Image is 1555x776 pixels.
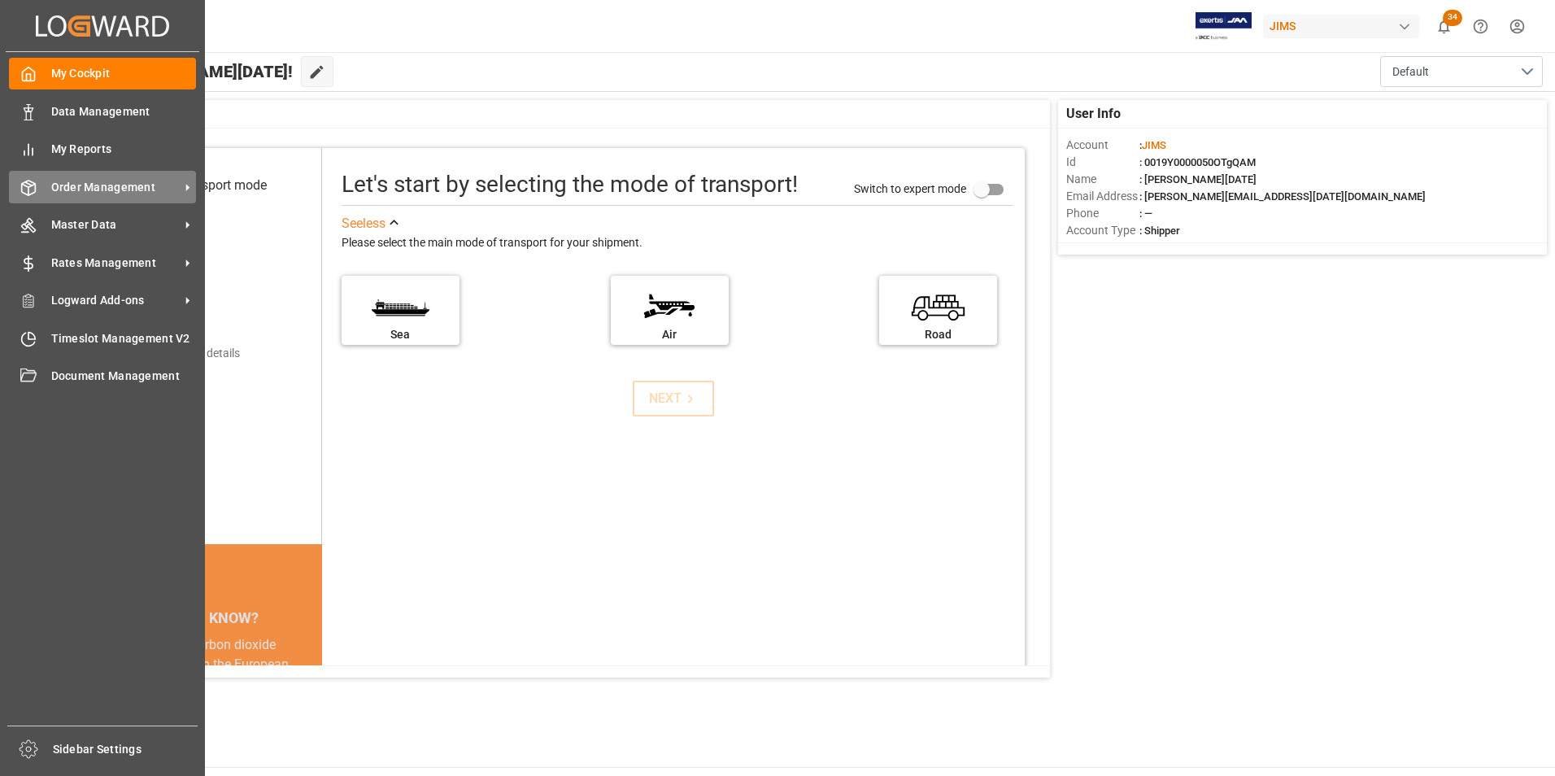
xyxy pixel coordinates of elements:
[68,56,293,87] span: Hello [PERSON_NAME][DATE]!
[649,389,699,408] div: NEXT
[51,141,197,158] span: My Reports
[1139,173,1257,185] span: : [PERSON_NAME][DATE]
[1443,10,1462,26] span: 34
[1139,225,1180,237] span: : Shipper
[1142,139,1166,151] span: JIMS
[1066,154,1139,171] span: Id
[53,741,198,758] span: Sidebar Settings
[887,326,989,343] div: Road
[1066,222,1139,239] span: Account Type
[1066,171,1139,188] span: Name
[1139,207,1152,220] span: : —
[1139,139,1166,151] span: :
[51,216,180,233] span: Master Data
[51,368,197,385] span: Document Management
[342,168,798,202] div: Let's start by selecting the mode of transport!
[1196,12,1252,41] img: Exertis%20JAM%20-%20Email%20Logo.jpg_1722504956.jpg
[51,255,180,272] span: Rates Management
[1066,104,1121,124] span: User Info
[9,360,196,392] a: Document Management
[350,326,451,343] div: Sea
[1462,8,1499,45] button: Help Center
[138,345,240,362] div: Add shipping details
[1263,15,1419,38] div: JIMS
[9,95,196,127] a: Data Management
[633,381,714,416] button: NEXT
[1066,188,1139,205] span: Email Address
[51,292,180,309] span: Logward Add-ons
[51,103,197,120] span: Data Management
[1066,205,1139,222] span: Phone
[1139,156,1256,168] span: : 0019Y0000050OTgQAM
[1066,137,1139,154] span: Account
[1263,11,1426,41] button: JIMS
[342,214,385,233] div: See less
[1139,190,1426,203] span: : [PERSON_NAME][EMAIL_ADDRESS][DATE][DOMAIN_NAME]
[299,635,322,733] button: next slide / item
[1380,56,1543,87] button: open menu
[9,58,196,89] a: My Cockpit
[619,326,721,343] div: Air
[51,179,180,196] span: Order Management
[51,330,197,347] span: Timeslot Management V2
[9,133,196,165] a: My Reports
[342,233,1013,253] div: Please select the main mode of transport for your shipment.
[51,65,197,82] span: My Cockpit
[1392,63,1429,81] span: Default
[854,181,966,194] span: Switch to expert mode
[9,322,196,354] a: Timeslot Management V2
[1426,8,1462,45] button: show 34 new notifications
